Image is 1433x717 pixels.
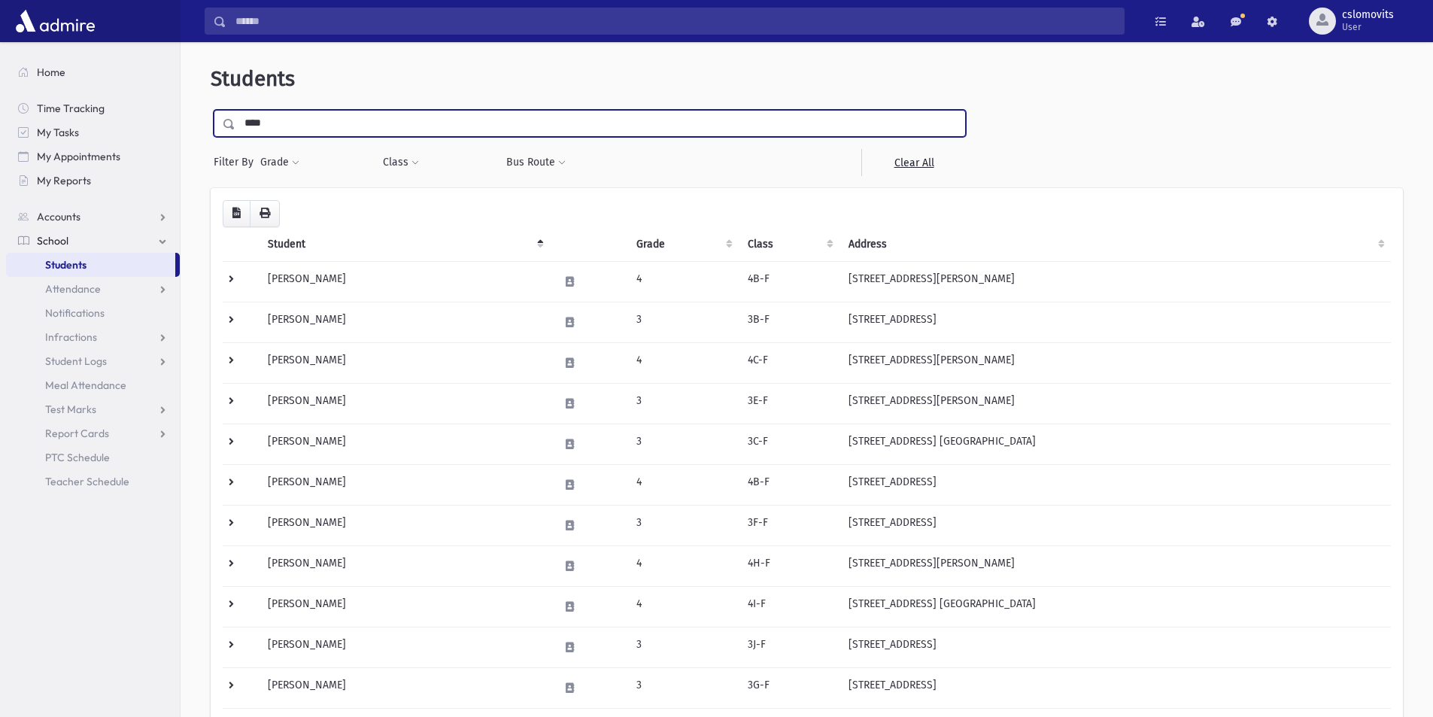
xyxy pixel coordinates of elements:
[45,475,129,488] span: Teacher Schedule
[6,253,175,277] a: Students
[45,354,107,368] span: Student Logs
[259,261,550,302] td: [PERSON_NAME]
[45,330,97,344] span: Infractions
[839,227,1391,262] th: Address: activate to sort column ascending
[627,227,739,262] th: Grade: activate to sort column ascending
[839,302,1391,342] td: [STREET_ADDRESS]
[260,149,300,176] button: Grade
[739,464,839,505] td: 4B-F
[45,306,105,320] span: Notifications
[226,8,1124,35] input: Search
[839,464,1391,505] td: [STREET_ADDRESS]
[627,586,739,627] td: 4
[627,667,739,708] td: 3
[45,258,87,272] span: Students
[839,667,1391,708] td: [STREET_ADDRESS]
[382,149,420,176] button: Class
[627,464,739,505] td: 4
[37,210,80,223] span: Accounts
[739,505,839,545] td: 3F-F
[627,383,739,424] td: 3
[6,229,180,253] a: School
[739,302,839,342] td: 3B-F
[839,424,1391,464] td: [STREET_ADDRESS] [GEOGRAPHIC_DATA]
[37,102,105,115] span: Time Tracking
[259,627,550,667] td: [PERSON_NAME]
[37,126,79,139] span: My Tasks
[45,451,110,464] span: PTC Schedule
[37,174,91,187] span: My Reports
[259,342,550,383] td: [PERSON_NAME]
[627,261,739,302] td: 4
[739,383,839,424] td: 3E-F
[250,200,280,227] button: Print
[37,65,65,79] span: Home
[627,627,739,667] td: 3
[739,627,839,667] td: 3J-F
[6,120,180,144] a: My Tasks
[45,403,96,416] span: Test Marks
[223,200,250,227] button: CSV
[739,342,839,383] td: 4C-F
[839,627,1391,667] td: [STREET_ADDRESS]
[259,505,550,545] td: [PERSON_NAME]
[739,545,839,586] td: 4H-F
[6,205,180,229] a: Accounts
[739,227,839,262] th: Class: activate to sort column ascending
[259,667,550,708] td: [PERSON_NAME]
[45,378,126,392] span: Meal Attendance
[259,302,550,342] td: [PERSON_NAME]
[6,96,180,120] a: Time Tracking
[45,427,109,440] span: Report Cards
[839,545,1391,586] td: [STREET_ADDRESS][PERSON_NAME]
[739,667,839,708] td: 3G-F
[627,545,739,586] td: 4
[211,66,295,91] span: Students
[259,227,550,262] th: Student: activate to sort column descending
[505,149,566,176] button: Bus Route
[6,445,180,469] a: PTC Schedule
[6,421,180,445] a: Report Cards
[6,277,180,301] a: Attendance
[6,469,180,494] a: Teacher Schedule
[861,149,966,176] a: Clear All
[259,424,550,464] td: [PERSON_NAME]
[839,261,1391,302] td: [STREET_ADDRESS][PERSON_NAME]
[1342,21,1394,33] span: User
[214,154,260,170] span: Filter By
[6,301,180,325] a: Notifications
[627,505,739,545] td: 3
[37,150,120,163] span: My Appointments
[839,342,1391,383] td: [STREET_ADDRESS][PERSON_NAME]
[627,302,739,342] td: 3
[739,586,839,627] td: 4I-F
[739,424,839,464] td: 3C-F
[37,234,68,248] span: School
[839,505,1391,545] td: [STREET_ADDRESS]
[6,144,180,169] a: My Appointments
[259,464,550,505] td: [PERSON_NAME]
[259,383,550,424] td: [PERSON_NAME]
[627,424,739,464] td: 3
[627,342,739,383] td: 4
[45,282,101,296] span: Attendance
[839,586,1391,627] td: [STREET_ADDRESS] [GEOGRAPHIC_DATA]
[6,60,180,84] a: Home
[259,586,550,627] td: [PERSON_NAME]
[6,397,180,421] a: Test Marks
[1342,9,1394,21] span: cslomovits
[12,6,99,36] img: AdmirePro
[839,383,1391,424] td: [STREET_ADDRESS][PERSON_NAME]
[6,169,180,193] a: My Reports
[6,349,180,373] a: Student Logs
[6,373,180,397] a: Meal Attendance
[6,325,180,349] a: Infractions
[259,545,550,586] td: [PERSON_NAME]
[739,261,839,302] td: 4B-F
